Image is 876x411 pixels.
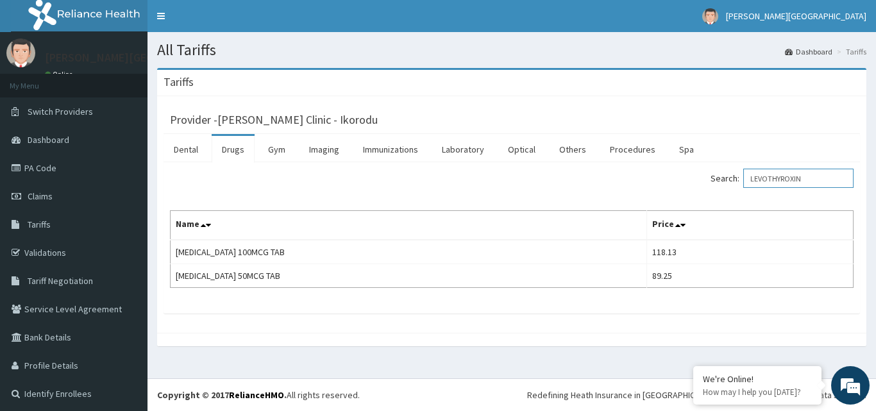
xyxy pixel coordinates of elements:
span: Tariff Negotiation [28,275,93,287]
span: Claims [28,190,53,202]
div: Redefining Heath Insurance in [GEOGRAPHIC_DATA] using Telemedicine and Data Science! [527,389,866,401]
span: Tariffs [28,219,51,230]
a: Laboratory [432,136,494,163]
img: User Image [702,8,718,24]
img: User Image [6,38,35,67]
div: We're Online! [703,373,812,385]
h1: All Tariffs [157,42,866,58]
input: Search: [743,169,854,188]
a: Drugs [212,136,255,163]
div: Minimize live chat window [210,6,241,37]
a: Dental [164,136,208,163]
p: How may I help you today? [703,387,812,398]
td: [MEDICAL_DATA] 100MCG TAB [171,240,647,264]
span: Dashboard [28,134,69,146]
textarea: Type your message and hit 'Enter' [6,274,244,319]
img: d_794563401_company_1708531726252_794563401 [24,64,52,96]
strong: Copyright © 2017 . [157,389,287,401]
label: Search: [711,169,854,188]
h3: Tariffs [164,76,194,88]
a: Others [549,136,596,163]
span: Switch Providers [28,106,93,117]
a: Gym [258,136,296,163]
span: [PERSON_NAME][GEOGRAPHIC_DATA] [726,10,866,22]
a: Spa [669,136,704,163]
div: Chat with us now [67,72,215,88]
td: 89.25 [647,264,854,288]
a: Procedures [600,136,666,163]
a: Optical [498,136,546,163]
td: [MEDICAL_DATA] 50MCG TAB [171,264,647,288]
p: [PERSON_NAME][GEOGRAPHIC_DATA] [45,52,235,63]
td: 118.13 [647,240,854,264]
th: Price [647,211,854,240]
a: Dashboard [785,46,832,57]
a: Imaging [299,136,350,163]
th: Name [171,211,647,240]
span: We're online! [74,124,177,253]
li: Tariffs [834,46,866,57]
footer: All rights reserved. [147,378,876,411]
a: Immunizations [353,136,428,163]
a: RelianceHMO [229,389,284,401]
h3: Provider - [PERSON_NAME] Clinic - Ikorodu [170,114,378,126]
a: Online [45,70,76,79]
